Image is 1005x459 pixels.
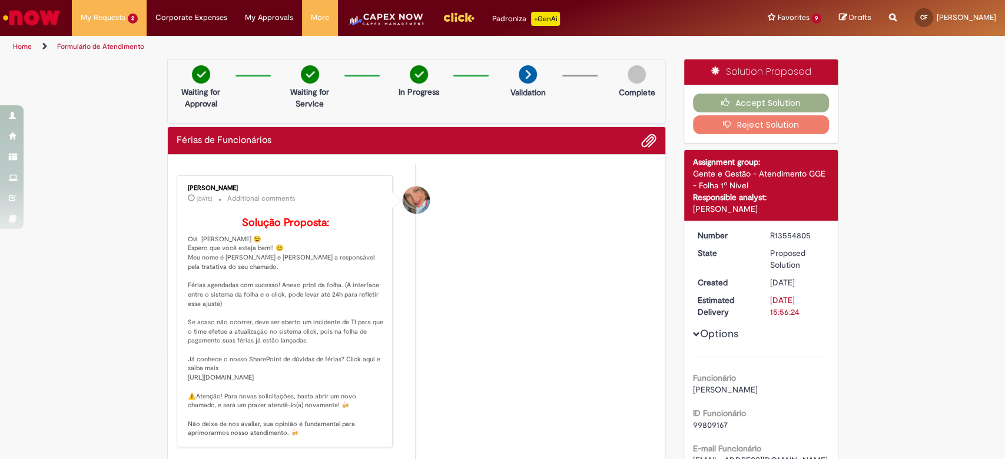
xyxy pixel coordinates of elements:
span: [PERSON_NAME] [693,384,758,395]
span: 99809167 [693,420,728,430]
p: Waiting for Service [281,86,339,109]
time: 22/09/2025 11:56:20 [770,277,795,288]
span: 9 [811,14,821,24]
a: Formulário de Atendimento [57,42,144,51]
img: ServiceNow [1,6,62,29]
p: Olá [PERSON_NAME] 😉 Espero que você esteja bem!! 😊 Meu nome é [PERSON_NAME] e [PERSON_NAME] a res... [188,217,384,438]
button: Add attachments [641,133,656,148]
span: [PERSON_NAME] [937,12,996,22]
span: Drafts [849,12,871,23]
img: img-circle-grey.png [628,65,646,84]
span: My Requests [81,12,125,24]
div: 22/09/2025 11:56:20 [770,277,825,288]
div: Proposed Solution [770,247,825,271]
p: Waiting for Approval [173,86,230,109]
span: CF [920,14,927,21]
p: Validation [510,87,545,98]
div: [PERSON_NAME] [188,185,384,192]
span: More [311,12,329,24]
a: Drafts [839,12,871,24]
button: Accept Solution [693,94,829,112]
button: Reject Solution [693,115,829,134]
div: Padroniza [492,12,560,26]
div: Jacqueline Andrade Galani [403,187,430,214]
p: Complete [618,87,655,98]
div: [PERSON_NAME] [693,203,829,215]
small: Additional comments [227,194,296,204]
img: check-circle-green.png [301,65,319,84]
div: Assignment group: [693,156,829,168]
span: [DATE] [770,277,795,288]
a: Home [13,42,32,51]
b: E-mail Funcionário [693,443,761,454]
dt: State [689,247,761,259]
img: check-circle-green.png [192,65,210,84]
h2: Férias de Funcionários Ticket history [177,135,271,146]
span: My Approvals [245,12,293,24]
img: check-circle-green.png [410,65,428,84]
dt: Number [689,229,761,241]
div: Gente e Gestão - Atendimento GGE - Folha 1º Nível [693,168,829,191]
ul: Page breadcrumbs [9,36,661,58]
time: 24/09/2025 15:14:54 [197,195,213,202]
div: [DATE] 15:56:24 [770,294,825,318]
div: Responsible analyst: [693,191,829,203]
p: +GenAi [531,12,560,26]
img: arrow-next.png [519,65,537,84]
span: [DATE] [197,195,213,202]
dt: Estimated Delivery [689,294,761,318]
b: Solução Proposta: [242,216,329,229]
span: Corporate Expenses [155,12,227,24]
b: Funcionário [693,372,736,383]
div: R13554805 [770,229,825,241]
dt: Created [689,277,761,288]
span: Favorites [777,12,809,24]
img: CapexLogo5.png [347,12,425,35]
b: ID Funcionário [693,408,746,418]
div: Solution Proposed [684,59,838,85]
p: In Progress [399,86,439,98]
span: 2 [128,14,138,24]
img: click_logo_yellow_360x200.png [443,8,475,26]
